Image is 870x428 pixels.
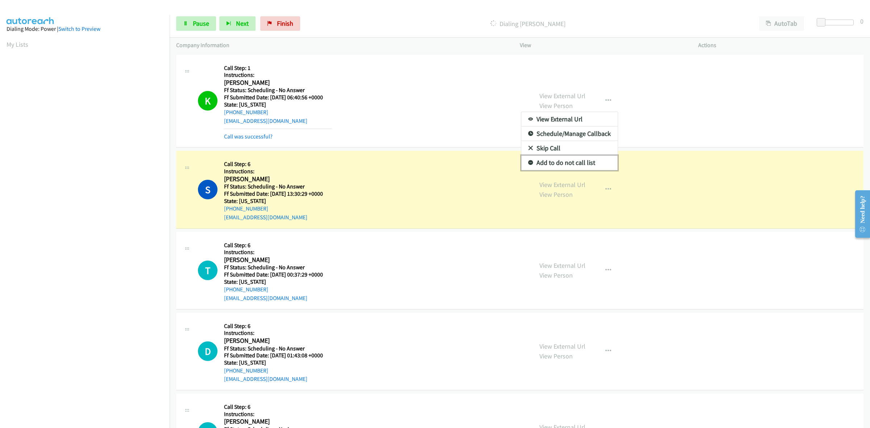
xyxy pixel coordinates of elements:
[198,261,217,280] h1: T
[198,261,217,280] div: The call is yet to be attempted
[7,25,163,33] div: Dialing Mode: Power |
[198,341,217,361] div: The call is yet to be attempted
[198,341,217,361] h1: D
[521,141,618,155] a: Skip Call
[521,126,618,141] a: Schedule/Manage Callback
[7,56,170,400] iframe: Dialpad
[58,25,100,32] a: Switch to Preview
[7,40,28,49] a: My Lists
[198,180,217,199] h1: S
[849,185,870,243] iframe: Resource Center
[521,155,618,170] a: Add to do not call list
[521,112,618,126] a: View External Url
